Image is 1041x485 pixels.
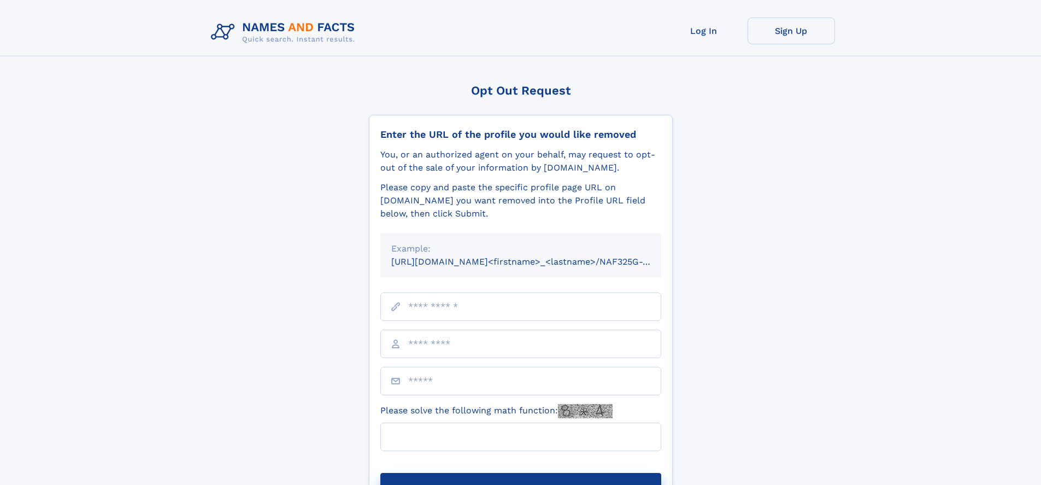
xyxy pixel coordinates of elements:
[380,181,661,220] div: Please copy and paste the specific profile page URL on [DOMAIN_NAME] you want removed into the Pr...
[380,404,613,418] label: Please solve the following math function:
[660,17,748,44] a: Log In
[369,84,673,97] div: Opt Out Request
[748,17,835,44] a: Sign Up
[207,17,364,47] img: Logo Names and Facts
[391,242,650,255] div: Example:
[380,128,661,141] div: Enter the URL of the profile you would like removed
[380,148,661,174] div: You, or an authorized agent on your behalf, may request to opt-out of the sale of your informatio...
[391,256,682,267] small: [URL][DOMAIN_NAME]<firstname>_<lastname>/NAF325G-xxxxxxxx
